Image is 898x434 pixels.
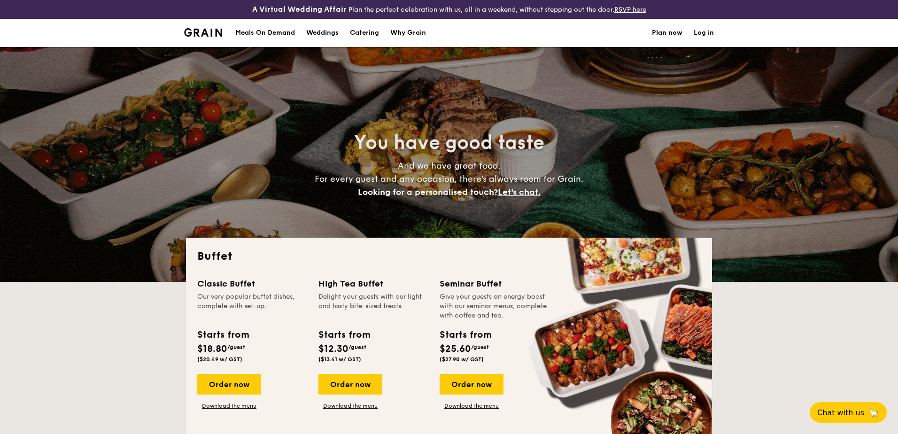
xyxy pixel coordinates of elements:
[440,402,503,410] a: Download the menu
[178,4,720,15] div: Plan the perfect celebration with us, all in a weekend, without stepping out the door.
[440,343,471,355] span: $25.60
[440,374,503,395] div: Order now
[197,292,307,320] div: Our very popular buffet dishes, complete with set-up.
[197,374,261,395] div: Order now
[868,407,879,418] span: 🦙
[197,402,261,410] a: Download the menu
[197,249,701,264] h2: Buffet
[227,344,245,350] span: /guest
[817,408,864,417] span: Chat with us
[344,19,385,47] a: Catering
[230,19,301,47] a: Meals On Demand
[235,19,295,47] div: Meals On Demand
[197,277,307,290] div: Classic Buffet
[318,343,348,355] span: $12.30
[440,328,491,342] div: Starts from
[318,356,361,363] span: ($13.41 w/ GST)
[390,19,426,47] div: Why Grain
[498,187,541,197] span: Let's chat.
[358,187,498,197] span: Looking for a personalised touch?
[694,19,714,47] a: Log in
[318,374,382,395] div: Order now
[471,344,489,350] span: /guest
[810,402,887,423] button: Chat with us🦙
[184,28,222,37] a: Logotype
[652,19,682,47] a: Plan now
[197,343,227,355] span: $18.80
[614,6,646,14] a: RSVP here
[440,292,550,320] div: Give your guests an energy boost with our seminar menus, complete with coffee and tea.
[440,277,550,290] div: Seminar Buffet
[385,19,432,47] a: Why Grain
[252,4,347,15] h4: A Virtual Wedding Affair
[197,356,242,363] span: ($20.49 w/ GST)
[318,292,428,320] div: Delight your guests with our light and tasty bite-sized treats.
[318,277,428,290] div: High Tea Buffet
[350,19,379,47] h1: Catering
[306,19,339,47] div: Weddings
[318,402,382,410] a: Download the menu
[301,19,344,47] a: Weddings
[440,356,484,363] span: ($27.90 w/ GST)
[184,28,222,37] img: Grain
[315,161,583,197] span: And we have great food. For every guest and any occasion, there’s always room for Grain.
[354,132,544,154] span: You have good taste
[348,344,366,350] span: /guest
[197,328,248,342] div: Starts from
[318,328,370,342] div: Starts from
